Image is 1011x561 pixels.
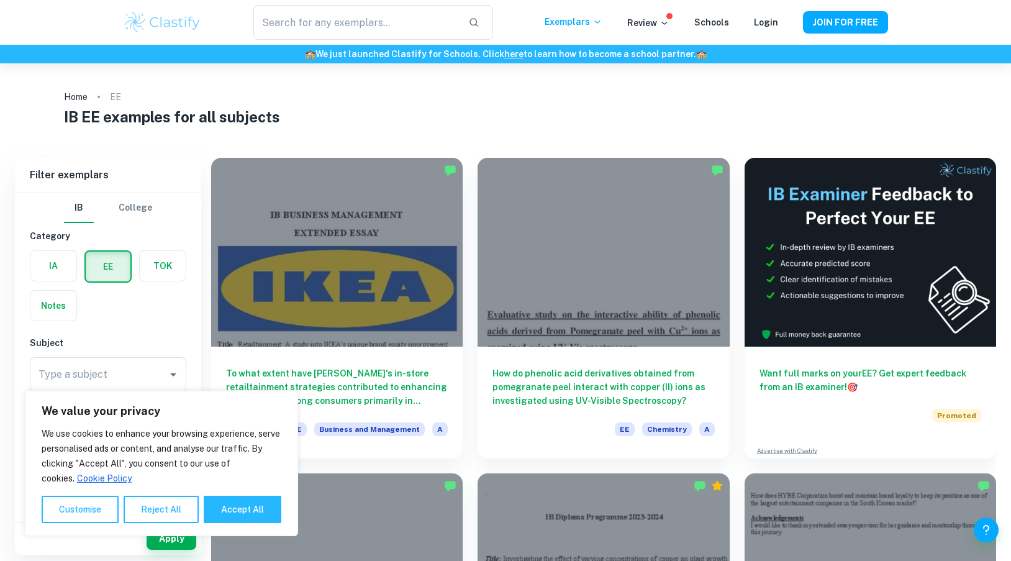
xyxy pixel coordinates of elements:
button: Help and Feedback [974,518,999,542]
h6: We just launched Clastify for Schools. Click to learn how to become a school partner. [2,47,1009,61]
img: Marked [711,164,723,176]
img: Marked [444,480,456,492]
span: EE [615,422,635,436]
p: We value your privacy [42,404,281,419]
a: here [504,49,524,59]
img: Marked [977,480,990,492]
p: Review [627,16,669,30]
a: Want full marks on yourEE? Get expert feedback from an IB examiner!PromotedAdvertise with Clastify [745,158,996,458]
img: Thumbnail [745,158,996,347]
h6: Filter exemplars [15,158,201,193]
h6: To what extent have [PERSON_NAME]'s in-store retailtainment strategies contributed to enhancing b... [226,367,448,408]
a: Schools [694,17,729,27]
div: We value your privacy [25,391,298,536]
a: Advertise with Clastify [757,447,817,455]
span: A [432,422,448,436]
h6: Category [30,229,186,243]
input: Search for any exemplars... [253,5,458,40]
button: IB [64,193,94,223]
button: JOIN FOR FREE [803,11,888,34]
a: To what extent have [PERSON_NAME]'s in-store retailtainment strategies contributed to enhancing b... [211,158,463,458]
p: EE [110,90,121,104]
a: How do phenolic acid derivatives obtained from pomegranate peel interact with copper (II) ions as... [478,158,729,458]
span: Promoted [932,409,981,422]
button: Reject All [124,496,199,523]
span: 🎯 [847,382,858,392]
h6: Subject [30,336,186,350]
a: Home [64,88,88,106]
p: Exemplars [545,15,602,29]
span: A [699,422,715,436]
a: Cookie Policy [76,473,132,484]
h6: How do phenolic acid derivatives obtained from pomegranate peel interact with copper (II) ions as... [492,367,714,408]
img: Clastify logo [123,10,202,35]
button: Open [165,366,182,383]
span: 🏫 [305,49,315,59]
a: Login [754,17,778,27]
button: IA [30,251,76,281]
img: Marked [444,164,456,176]
img: Marked [694,480,706,492]
div: Premium [711,480,723,492]
h1: IB EE examples for all subjects [64,106,947,128]
button: College [119,193,152,223]
span: Chemistry [642,422,692,436]
button: Accept All [204,496,281,523]
p: We use cookies to enhance your browsing experience, serve personalised ads or content, and analys... [42,426,281,486]
button: Apply [147,527,196,550]
span: Business and Management [314,422,425,436]
div: Filter type choice [64,193,152,223]
button: TOK [140,251,186,281]
button: EE [86,252,130,281]
button: Customise [42,496,119,523]
span: 🏫 [696,49,707,59]
button: Notes [30,291,76,321]
h6: Want full marks on your EE ? Get expert feedback from an IB examiner! [759,367,981,394]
